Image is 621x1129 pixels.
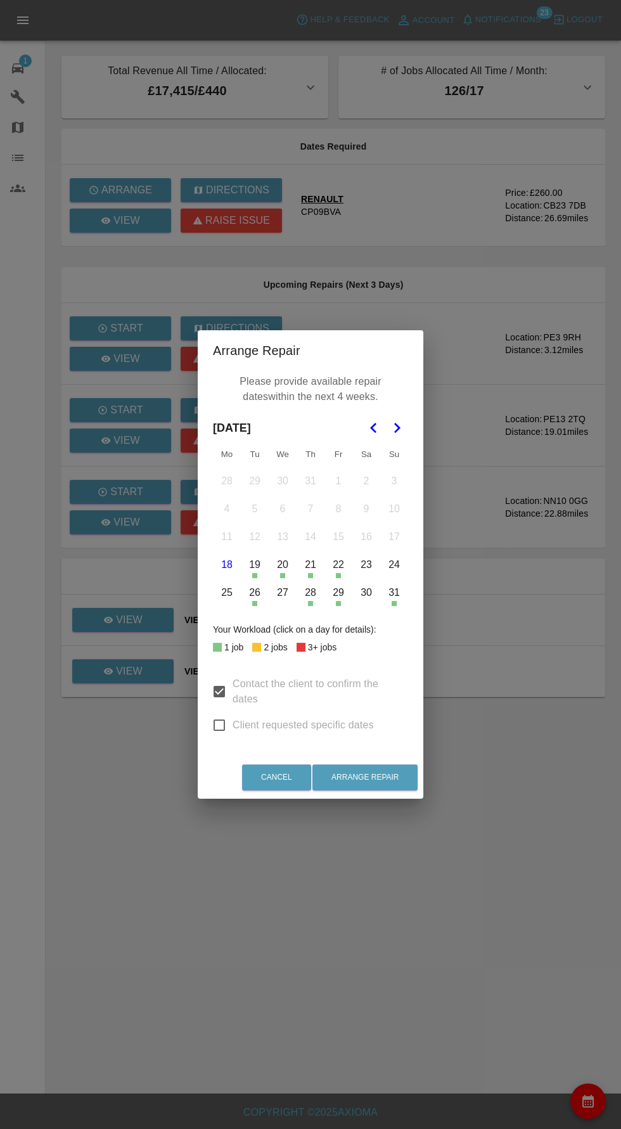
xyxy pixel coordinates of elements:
button: Tuesday, July 29th, 2025 [241,468,268,494]
button: Thursday, August 7th, 2025 [297,496,324,522]
button: Thursday, July 31st, 2025 [297,468,324,494]
button: Wednesday, August 13th, 2025 [269,524,296,550]
button: Saturday, August 16th, 2025 [353,524,380,550]
button: Monday, July 28th, 2025 [214,468,240,494]
button: Wednesday, August 27th, 2025 [269,579,296,606]
button: Go to the Next Month [385,416,408,439]
button: Saturday, August 2nd, 2025 [353,468,380,494]
button: Friday, August 22nd, 2025 [325,552,352,578]
button: Thursday, August 21st, 2025 [297,552,324,578]
button: Sunday, August 10th, 2025 [381,496,407,522]
button: Saturday, August 23rd, 2025 [353,552,380,578]
button: Wednesday, August 20th, 2025 [269,552,296,578]
button: Tuesday, August 12th, 2025 [241,524,268,550]
button: Tuesday, August 26th, 2025 [241,579,268,606]
button: Saturday, August 9th, 2025 [353,496,380,522]
th: Saturday [352,442,380,467]
table: August 2025 [213,442,408,607]
button: Wednesday, July 30th, 2025 [269,468,296,494]
button: Sunday, August 3rd, 2025 [381,468,407,494]
button: Cancel [242,764,311,790]
button: Wednesday, August 6th, 2025 [269,496,296,522]
div: Your Workload (click on a day for details): [213,622,408,637]
button: Monday, August 25th, 2025 [214,579,240,606]
button: Friday, August 29th, 2025 [325,579,352,606]
button: Tuesday, August 5th, 2025 [241,496,268,522]
button: Today, Monday, August 18th, 2025 [214,552,240,578]
th: Sunday [380,442,408,467]
button: Arrange Repair [312,764,418,790]
span: Client requested specific dates [233,718,374,733]
div: 3+ jobs [308,640,337,655]
button: Sunday, August 24th, 2025 [381,552,407,578]
h2: Arrange Repair [198,330,423,371]
button: Tuesday, August 19th, 2025 [241,552,268,578]
th: Tuesday [241,442,269,467]
th: Thursday [297,442,324,467]
span: [DATE] [213,414,251,442]
button: Friday, August 15th, 2025 [325,524,352,550]
th: Monday [213,442,241,467]
button: Saturday, August 30th, 2025 [353,579,380,606]
th: Friday [324,442,352,467]
button: Friday, August 8th, 2025 [325,496,352,522]
th: Wednesday [269,442,297,467]
div: 2 jobs [264,640,287,655]
span: Contact the client to confirm the dates [233,676,398,707]
div: 1 job [224,640,243,655]
button: Thursday, August 28th, 2025 [297,579,324,606]
button: Sunday, August 17th, 2025 [381,524,407,550]
button: Thursday, August 14th, 2025 [297,524,324,550]
p: Please provide available repair dates within the next 4 weeks. [219,371,402,408]
button: Friday, August 1st, 2025 [325,468,352,494]
button: Go to the Previous Month [362,416,385,439]
button: Monday, August 4th, 2025 [214,496,240,522]
button: Monday, August 11th, 2025 [214,524,240,550]
button: Sunday, August 31st, 2025 [381,579,407,606]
